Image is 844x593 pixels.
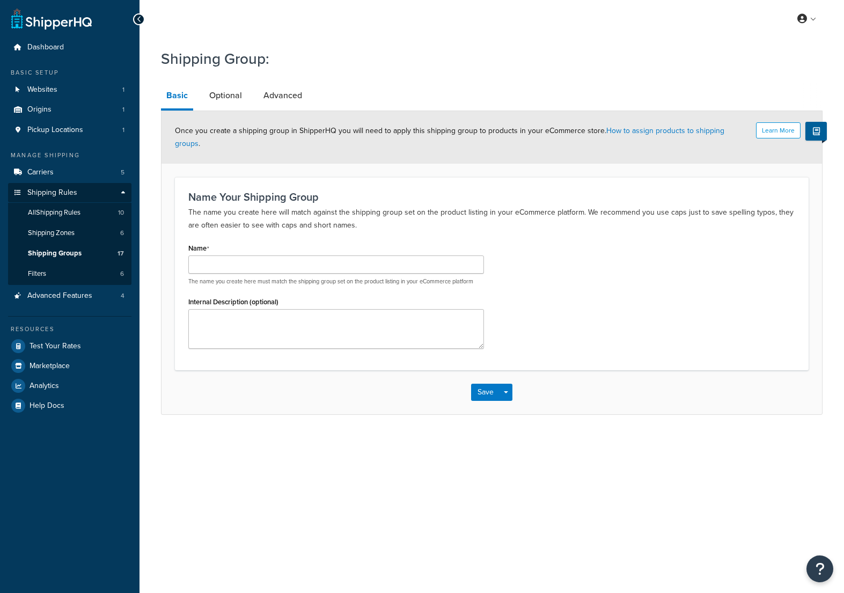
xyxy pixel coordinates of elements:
[188,298,278,306] label: Internal Description (optional)
[30,382,59,391] span: Analytics
[8,80,131,100] a: Websites1
[27,188,77,197] span: Shipping Rules
[8,325,131,334] div: Resources
[27,43,64,52] span: Dashboard
[28,229,75,238] span: Shipping Zones
[175,125,724,149] span: Once you create a shipping group in ShipperHQ you will need to apply this shipping group to produ...
[8,264,131,284] li: Filters
[756,122,801,138] button: Learn More
[188,277,484,285] p: The name you create here must match the shipping group set on the product listing in your eCommer...
[8,396,131,415] a: Help Docs
[118,208,124,217] span: 10
[8,264,131,284] a: Filters6
[8,163,131,182] li: Carriers
[118,249,124,258] span: 17
[8,244,131,263] a: Shipping Groups17
[8,68,131,77] div: Basic Setup
[8,223,131,243] a: Shipping Zones6
[8,244,131,263] li: Shipping Groups
[806,555,833,582] button: Open Resource Center
[30,342,81,351] span: Test Your Rates
[27,85,57,94] span: Websites
[8,356,131,376] a: Marketplace
[204,83,247,108] a: Optional
[122,126,124,135] span: 1
[8,203,131,223] a: AllShipping Rules10
[258,83,307,108] a: Advanced
[30,362,70,371] span: Marketplace
[27,291,92,301] span: Advanced Features
[188,244,209,253] label: Name
[121,291,124,301] span: 4
[8,223,131,243] li: Shipping Zones
[120,269,124,279] span: 6
[28,249,82,258] span: Shipping Groups
[121,168,124,177] span: 5
[122,85,124,94] span: 1
[8,80,131,100] li: Websites
[30,401,64,411] span: Help Docs
[8,120,131,140] a: Pickup Locations1
[161,48,809,69] h1: Shipping Group:
[805,122,827,141] button: Show Help Docs
[8,286,131,306] a: Advanced Features4
[8,163,131,182] a: Carriers5
[8,151,131,160] div: Manage Shipping
[122,105,124,114] span: 1
[27,126,83,135] span: Pickup Locations
[28,208,80,217] span: All Shipping Rules
[8,120,131,140] li: Pickup Locations
[120,229,124,238] span: 6
[27,105,52,114] span: Origins
[8,183,131,203] a: Shipping Rules
[27,168,54,177] span: Carriers
[188,206,795,232] p: The name you create here will match against the shipping group set on the product listing in your...
[8,376,131,396] a: Analytics
[8,336,131,356] a: Test Your Rates
[8,100,131,120] li: Origins
[8,286,131,306] li: Advanced Features
[471,384,500,401] button: Save
[8,38,131,57] a: Dashboard
[161,83,193,111] a: Basic
[28,269,46,279] span: Filters
[8,183,131,285] li: Shipping Rules
[188,191,795,203] h3: Name Your Shipping Group
[8,100,131,120] a: Origins1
